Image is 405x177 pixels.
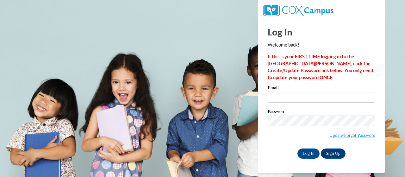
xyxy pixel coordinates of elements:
[329,133,375,138] a: Update/Forgot Password
[321,149,346,159] a: Sign Up
[268,85,375,92] label: Email
[263,5,333,16] img: COX Campus
[268,25,375,38] h1: Log In
[263,7,333,13] a: COX Campus
[268,41,375,48] p: Welcome back!
[297,149,320,159] input: Log In
[268,109,375,116] label: Password
[268,54,373,80] strong: If this is your FIRST TIME logging in to the [GEOGRAPHIC_DATA][PERSON_NAME], click the Create/Upd...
